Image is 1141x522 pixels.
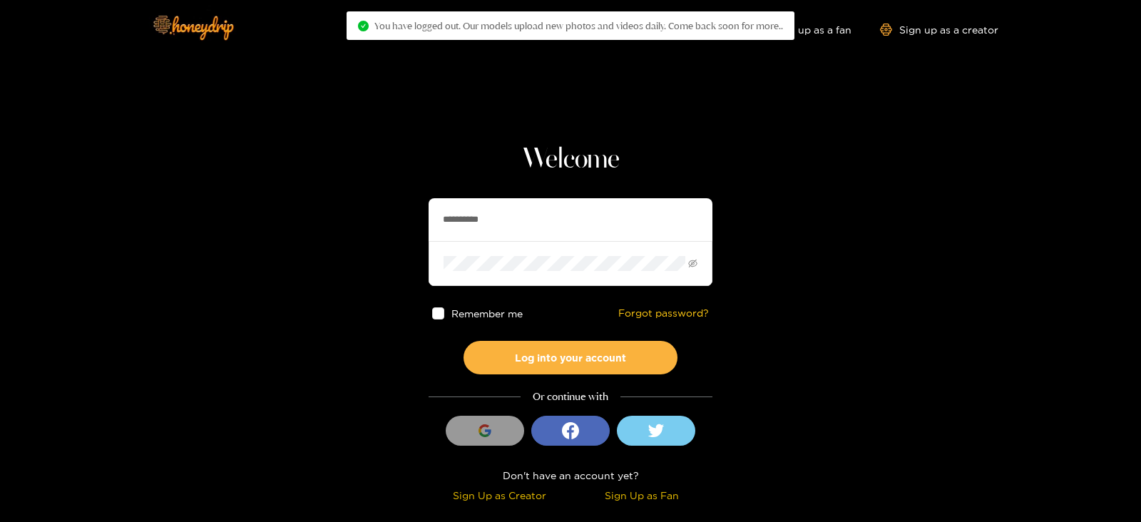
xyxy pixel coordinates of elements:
[688,259,697,268] span: eye-invisible
[464,341,677,374] button: Log into your account
[574,487,709,503] div: Sign Up as Fan
[432,487,567,503] div: Sign Up as Creator
[880,24,998,36] a: Sign up as a creator
[451,308,523,319] span: Remember me
[754,24,851,36] a: Sign up as a fan
[358,21,369,31] span: check-circle
[429,467,712,483] div: Don't have an account yet?
[429,389,712,405] div: Or continue with
[429,143,712,177] h1: Welcome
[618,307,709,319] a: Forgot password?
[374,20,783,31] span: You have logged out. Our models upload new photos and videos daily. Come back soon for more..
